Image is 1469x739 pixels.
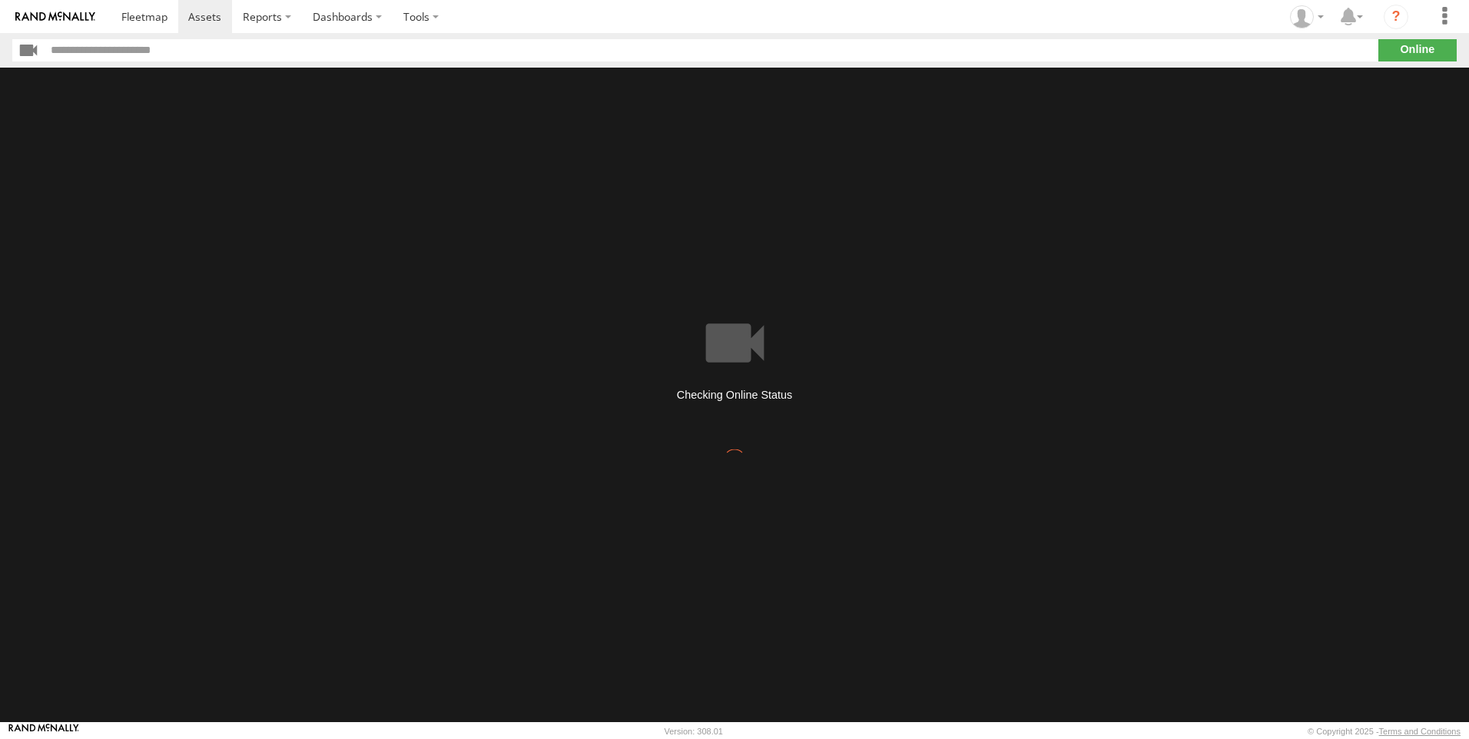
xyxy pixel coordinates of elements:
div: Version: 308.01 [665,727,723,736]
a: Visit our Website [8,724,79,739]
div: Barbara Muller [1285,5,1329,28]
div: © Copyright 2025 - [1308,727,1461,736]
i: ? [1384,5,1408,29]
a: Terms and Conditions [1379,727,1461,736]
img: rand-logo.svg [15,12,95,22]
